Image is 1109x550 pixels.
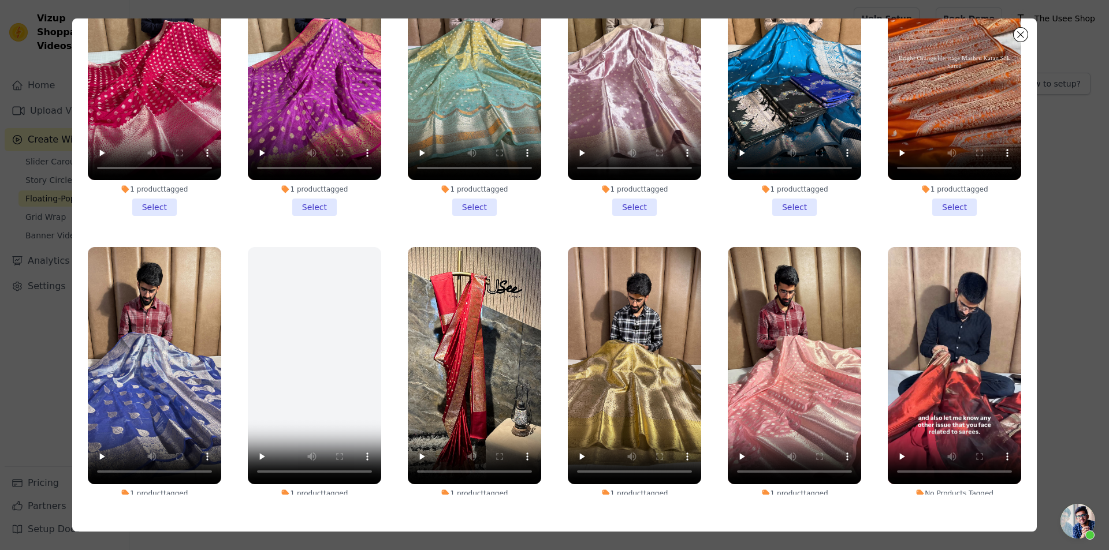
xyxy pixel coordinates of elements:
[408,185,541,194] div: 1 product tagged
[568,489,701,498] div: 1 product tagged
[888,185,1021,194] div: 1 product tagged
[248,185,381,194] div: 1 product tagged
[888,489,1021,498] div: No Products Tagged
[408,489,541,498] div: 1 product tagged
[728,489,861,498] div: 1 product tagged
[1014,28,1028,42] button: Close modal
[88,185,221,194] div: 1 product tagged
[1060,504,1095,538] div: Open chat
[728,185,861,194] div: 1 product tagged
[248,489,381,498] div: 1 product tagged
[88,489,221,498] div: 1 product tagged
[568,185,701,194] div: 1 product tagged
